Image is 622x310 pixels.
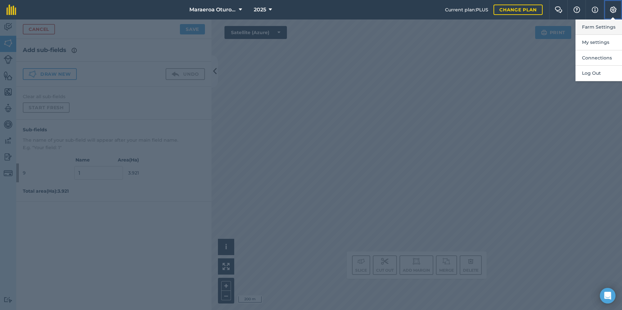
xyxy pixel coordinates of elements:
button: Log Out [575,66,622,81]
span: 2025 [254,6,266,14]
span: Current plan : PLUS [445,6,488,13]
img: fieldmargin Logo [7,5,16,15]
img: Two speech bubbles overlapping with the left bubble in the forefront [555,6,562,13]
span: Maraeroa Oturoa 2b [189,6,236,14]
img: svg+xml;base64,PHN2ZyB4bWxucz0iaHR0cDovL3d3dy53My5vcmcvMjAwMC9zdmciIHdpZHRoPSIxNyIgaGVpZ2h0PSIxNy... [592,6,598,14]
div: Open Intercom Messenger [600,288,615,304]
button: Connections [575,50,622,66]
img: A question mark icon [573,6,581,13]
button: Farm Settings [575,19,622,35]
img: A cog icon [609,6,617,13]
a: Change plan [494,5,543,15]
button: My settings [575,35,622,50]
